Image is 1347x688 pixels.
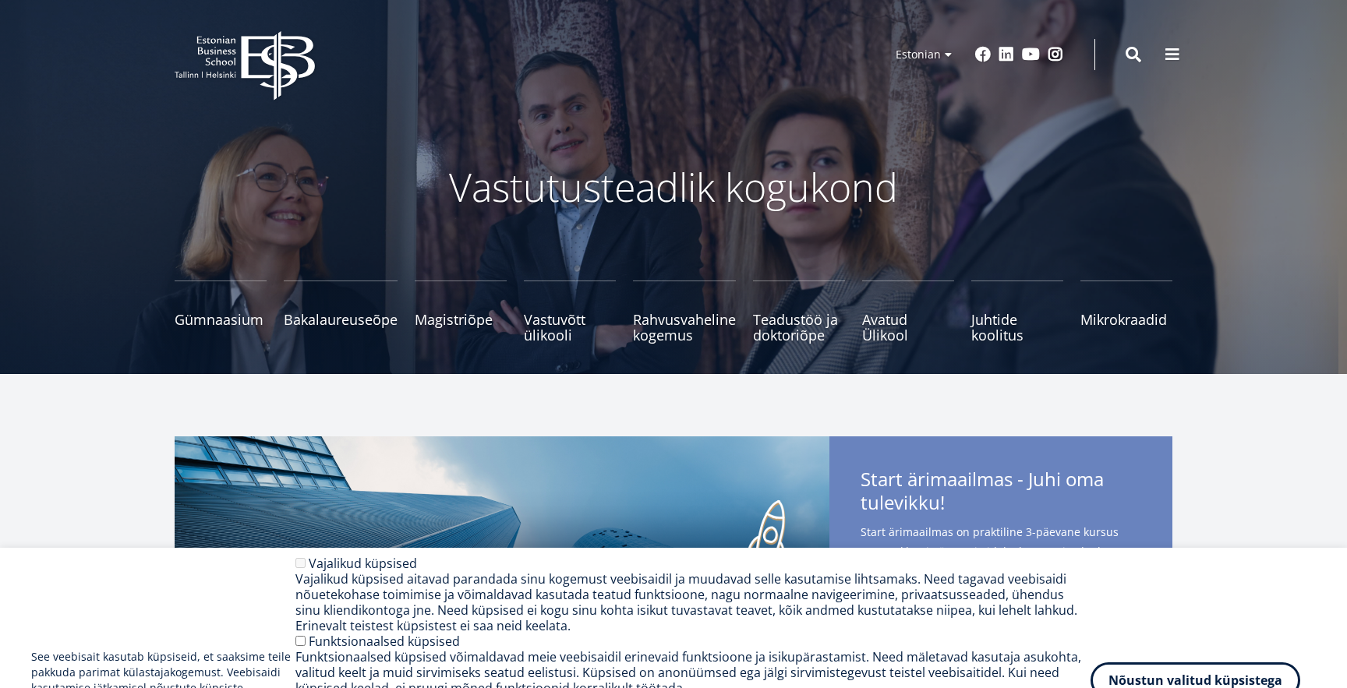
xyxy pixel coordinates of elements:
a: Teadustöö ja doktoriõpe [753,280,845,343]
span: Teadustöö ja doktoriõpe [753,312,845,343]
a: Rahvusvaheline kogemus [633,280,736,343]
a: Magistriõpe [415,280,507,343]
label: Funktsionaalsed küpsised [309,633,460,650]
a: Vastuvõtt ülikooli [524,280,616,343]
a: Avatud Ülikool [862,280,954,343]
span: Avatud Ülikool [862,312,954,343]
a: Linkedin [999,47,1014,62]
span: Bakalaureuseõpe [284,312,398,327]
span: Juhtide koolitus [971,312,1063,343]
p: Vastutusteadlik kogukond [260,164,1087,210]
a: Instagram [1048,47,1063,62]
div: Vajalikud küpsised aitavad parandada sinu kogemust veebisaidil ja muudavad selle kasutamise lihts... [295,571,1091,633]
span: Start ärimaailmas on praktiline 3-päevane kursus 11.–12. klassi gümnasistidele, kes soovivad teha... [861,522,1141,619]
a: Juhtide koolitus [971,280,1063,343]
span: Rahvusvaheline kogemus [633,312,736,343]
a: Gümnaasium [175,280,267,343]
a: Youtube [1022,47,1040,62]
a: Mikrokraadid [1080,280,1172,343]
span: Start ärimaailmas - Juhi oma [861,467,1141,519]
label: Vajalikud küpsised [309,555,417,572]
a: Bakalaureuseõpe [284,280,398,343]
a: Facebook [975,47,991,62]
span: Gümnaasium [175,312,267,327]
span: Mikrokraadid [1080,312,1172,327]
span: tulevikku! [861,491,945,514]
span: Magistriõpe [415,312,507,327]
span: Vastuvõtt ülikooli [524,312,616,343]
